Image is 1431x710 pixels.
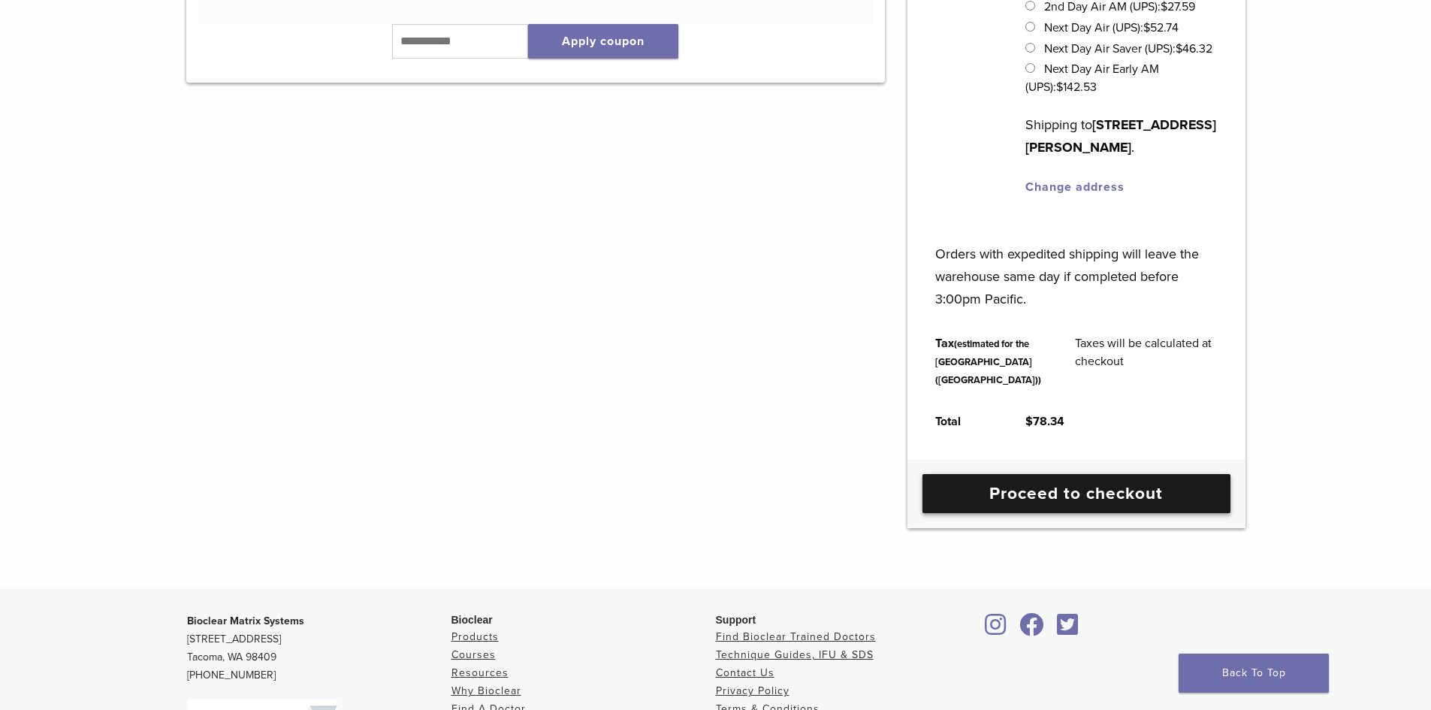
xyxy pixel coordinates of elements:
a: Back To Top [1179,654,1329,693]
a: Bioclear [1052,622,1084,637]
a: Technique Guides, IFU & SDS [716,648,874,661]
bdi: 142.53 [1056,80,1097,95]
a: Resources [451,666,509,679]
td: Taxes will be calculated at checkout [1058,322,1234,400]
label: Next Day Air Saver (UPS): [1044,41,1212,56]
p: [STREET_ADDRESS] Tacoma, WA 98409 [PHONE_NUMBER] [187,612,451,684]
a: Why Bioclear [451,684,521,697]
a: Courses [451,648,496,661]
a: Proceed to checkout [922,474,1230,513]
button: Apply coupon [528,24,678,59]
p: Orders with expedited shipping will leave the warehouse same day if completed before 3:00pm Pacific. [935,220,1217,310]
span: $ [1025,414,1033,429]
a: Bioclear [980,622,1012,637]
p: Shipping to . [1025,113,1217,159]
label: Next Day Air (UPS): [1044,20,1179,35]
span: $ [1056,80,1063,95]
a: Find Bioclear Trained Doctors [716,630,876,643]
th: Tax [919,322,1058,400]
span: Bioclear [451,614,493,626]
label: Next Day Air Early AM (UPS): [1025,62,1158,95]
bdi: 78.34 [1025,414,1064,429]
span: $ [1176,41,1182,56]
a: Contact Us [716,666,774,679]
strong: [STREET_ADDRESS][PERSON_NAME] [1025,116,1216,156]
a: Products [451,630,499,643]
th: Total [919,400,1009,443]
strong: Bioclear Matrix Systems [187,615,304,627]
a: Privacy Policy [716,684,789,697]
a: Change address [1025,180,1125,195]
bdi: 52.74 [1143,20,1179,35]
span: Support [716,614,756,626]
a: Bioclear [1015,622,1049,637]
small: (estimated for the [GEOGRAPHIC_DATA] ([GEOGRAPHIC_DATA])) [935,338,1041,386]
span: $ [1143,20,1150,35]
bdi: 46.32 [1176,41,1212,56]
